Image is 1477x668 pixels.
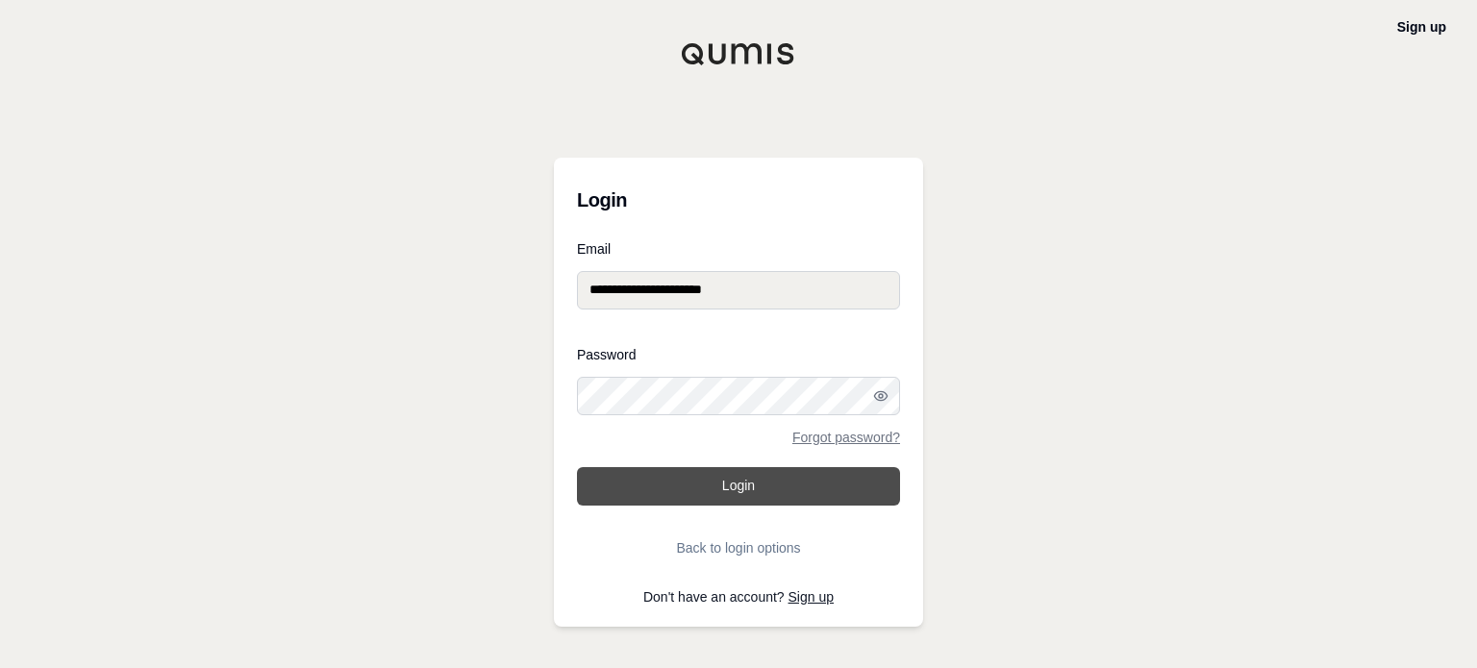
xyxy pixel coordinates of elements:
button: Back to login options [577,529,900,567]
h3: Login [577,181,900,219]
a: Sign up [1397,19,1446,35]
label: Password [577,348,900,361]
a: Sign up [789,589,834,605]
img: Qumis [681,42,796,65]
a: Forgot password? [792,431,900,444]
button: Login [577,467,900,506]
label: Email [577,242,900,256]
p: Don't have an account? [577,590,900,604]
